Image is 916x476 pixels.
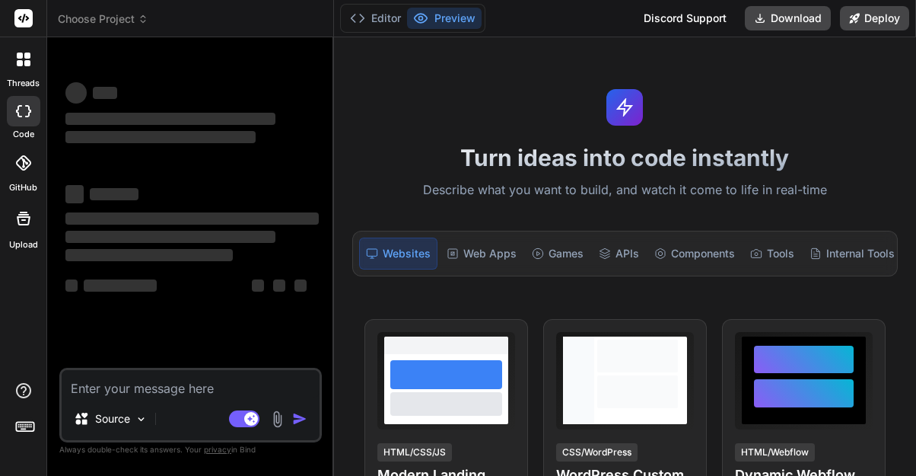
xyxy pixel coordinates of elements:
button: Editor [344,8,407,29]
span: Choose Project [58,11,148,27]
button: Preview [407,8,482,29]
div: CSS/WordPress [556,443,638,462]
span: ‌ [65,82,87,104]
button: Deploy [840,6,909,30]
div: Components [648,238,741,270]
div: Websites [359,238,437,270]
span: ‌ [252,280,264,292]
label: threads [7,77,40,90]
div: Web Apps [441,238,523,270]
span: ‌ [84,280,157,292]
span: ‌ [65,212,319,225]
span: ‌ [65,113,275,125]
div: Internal Tools [803,238,901,270]
span: privacy [204,445,231,454]
span: ‌ [294,280,307,292]
span: ‌ [65,280,78,292]
span: ‌ [65,249,233,261]
div: Tools [744,238,800,270]
div: HTML/CSS/JS [377,443,452,462]
label: Upload [9,238,38,251]
div: HTML/Webflow [735,443,815,462]
label: GitHub [9,181,37,194]
div: Games [526,238,590,270]
span: ‌ [273,280,285,292]
h1: Turn ideas into code instantly [343,144,907,171]
button: Download [745,6,831,30]
span: ‌ [65,231,275,243]
span: ‌ [90,188,138,200]
p: Always double-check its answers. Your in Bind [59,442,322,457]
p: Source [95,411,130,426]
label: code [13,128,34,141]
span: ‌ [93,87,117,99]
img: attachment [269,411,286,428]
div: Discord Support [635,6,736,30]
span: ‌ [65,131,256,143]
div: APIs [593,238,645,270]
img: icon [292,411,307,426]
span: ‌ [65,185,84,203]
img: Pick Models [135,413,148,426]
p: Describe what you want to build, and watch it come to life in real-time [343,180,907,200]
